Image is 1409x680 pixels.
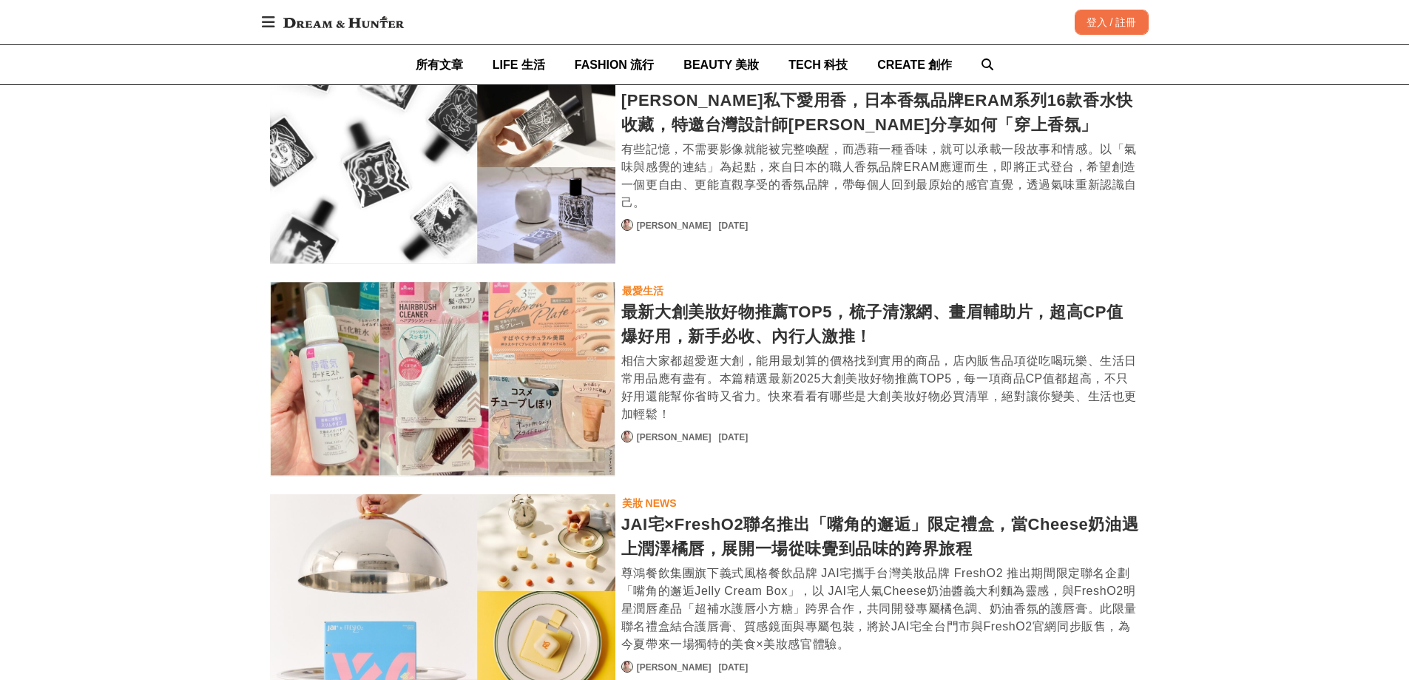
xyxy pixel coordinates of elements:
[575,45,655,84] a: FASHION 流行
[683,45,759,84] a: BEAUTY 美妝
[637,661,712,674] a: [PERSON_NAME]
[621,300,1140,349] div: 最新大創美妝好物推薦TOP5，梳子清潔網、畫眉輔助片，超高CP值爆好用，新手必收、內行人激推！
[493,58,545,71] span: LIFE 生活
[621,352,1140,423] div: 相信大家都超愛逛大創，能用最划算的價格找到實用的商品，店內販售品項從吃喝玩樂、生活日常用品應有盡有。本篇精選最新2025大創美妝好物推薦TOP5，每一項商品CP值都超高，不只好用還能幫你省時又省...
[637,431,712,444] a: [PERSON_NAME]
[877,45,952,84] a: CREATE 創作
[621,88,1140,137] div: [PERSON_NAME]私下愛用香，日本香氛品牌ERAM系列16款香水快收藏，特邀台灣設計師[PERSON_NAME]分享如何「穿上香氛」
[788,45,848,84] a: TECH 科技
[683,58,759,71] span: BEAUTY 美妝
[575,58,655,71] span: FASHION 流行
[718,431,748,444] div: [DATE]
[621,512,1140,653] a: JAI宅×FreshO2聯名推出「嘴角的邂逅」限定禮盒，當Cheese奶油遇上潤澤橘唇，展開一場從味覺到品味的跨界旅程尊鴻餐飲集團旗下義式風格餐飲品牌 JAI宅攜手台灣美妝品牌 FreshO2 ...
[877,58,952,71] span: CREATE 創作
[621,141,1140,212] div: 有些記憶，不需要影像就能被完整喚醒，而憑藉一種香味，就可以承載一段故事和情感。以「氣味與感覺的連結」為起點，來自日本的職人香氛品牌ERAM應運而生，即將正式登台，希望創造一個更自由、更能直觀享受...
[621,494,678,512] a: 美妝 NEWS
[621,565,1140,653] div: 尊鴻餐飲集團旗下義式風格餐飲品牌 JAI宅攜手台灣美妝品牌 FreshO2 推出期間限定聯名企劃「嘴角的邂逅Jelly Cream Box」，以 JAI宅人氣Cheese奶油醬義大利麵為靈感，與...
[416,58,463,71] span: 所有文章
[622,662,632,672] img: Avatar
[621,219,633,231] a: Avatar
[621,300,1140,423] a: 最新大創美妝好物推薦TOP5，梳子清潔網、畫眉輔助片，超高CP值爆好用，新手必收、內行人激推！相信大家都超愛逛大創，能用最划算的價格找到實用的商品，店內販售品項從吃喝玩樂、生活日常用品應有盡有。...
[622,431,632,442] img: Avatar
[622,220,632,230] img: Avatar
[621,282,664,300] a: 最愛生活
[621,512,1140,561] div: JAI宅×FreshO2聯名推出「嘴角的邂逅」限定禮盒，當Cheese奶油遇上潤澤橘唇，展開一場從味覺到品味的跨界旅程
[270,282,615,477] a: 最新大創美妝好物推薦TOP5，梳子清潔網、畫眉輔助片，超高CP值爆好用，新手必收、內行人激推！
[416,45,463,84] a: 所有文章
[1075,10,1149,35] div: 登入 / 註冊
[622,495,677,511] div: 美妝 NEWS
[622,283,663,299] div: 最愛生活
[621,661,633,673] a: Avatar
[788,58,848,71] span: TECH 科技
[621,88,1140,212] a: [PERSON_NAME]私下愛用香，日本香氛品牌ERAM系列16款香水快收藏，特邀台灣設計師[PERSON_NAME]分享如何「穿上香氛」有些記憶，不需要影像就能被完整喚醒，而憑藉一種香味，就...
[718,219,748,232] div: [DATE]
[637,219,712,232] a: [PERSON_NAME]
[718,661,748,674] div: [DATE]
[276,9,411,36] img: Dream & Hunter
[621,431,633,442] a: Avatar
[493,45,545,84] a: LIFE 生活
[270,70,615,265] a: 窪塚洋介私下愛用香，日本香氛品牌ERAM系列16款香水快收藏，特邀台灣設計師汪俐伶分享如何「穿上香氛」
